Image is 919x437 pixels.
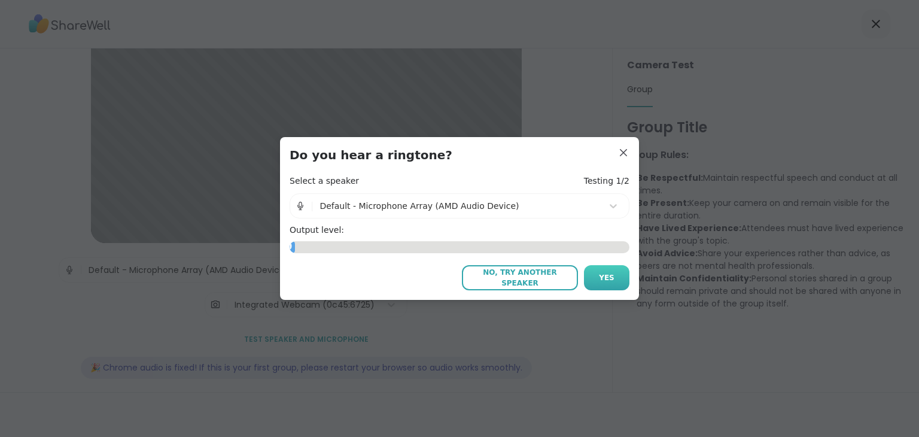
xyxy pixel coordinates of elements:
div: Default - Microphone Array (AMD Audio Device) [319,200,597,213]
button: No, try another speaker [462,265,578,290]
span: | [311,194,314,218]
span: Yes [599,272,614,283]
img: Microphone [295,194,306,218]
button: Yes [584,265,629,290]
h3: Do you hear a ringtone? [290,147,629,163]
h4: Output level: [290,224,629,236]
h4: Select a speaker [290,175,359,187]
h4: Testing 1/2 [584,175,629,187]
span: No, try another speaker [468,267,572,289]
